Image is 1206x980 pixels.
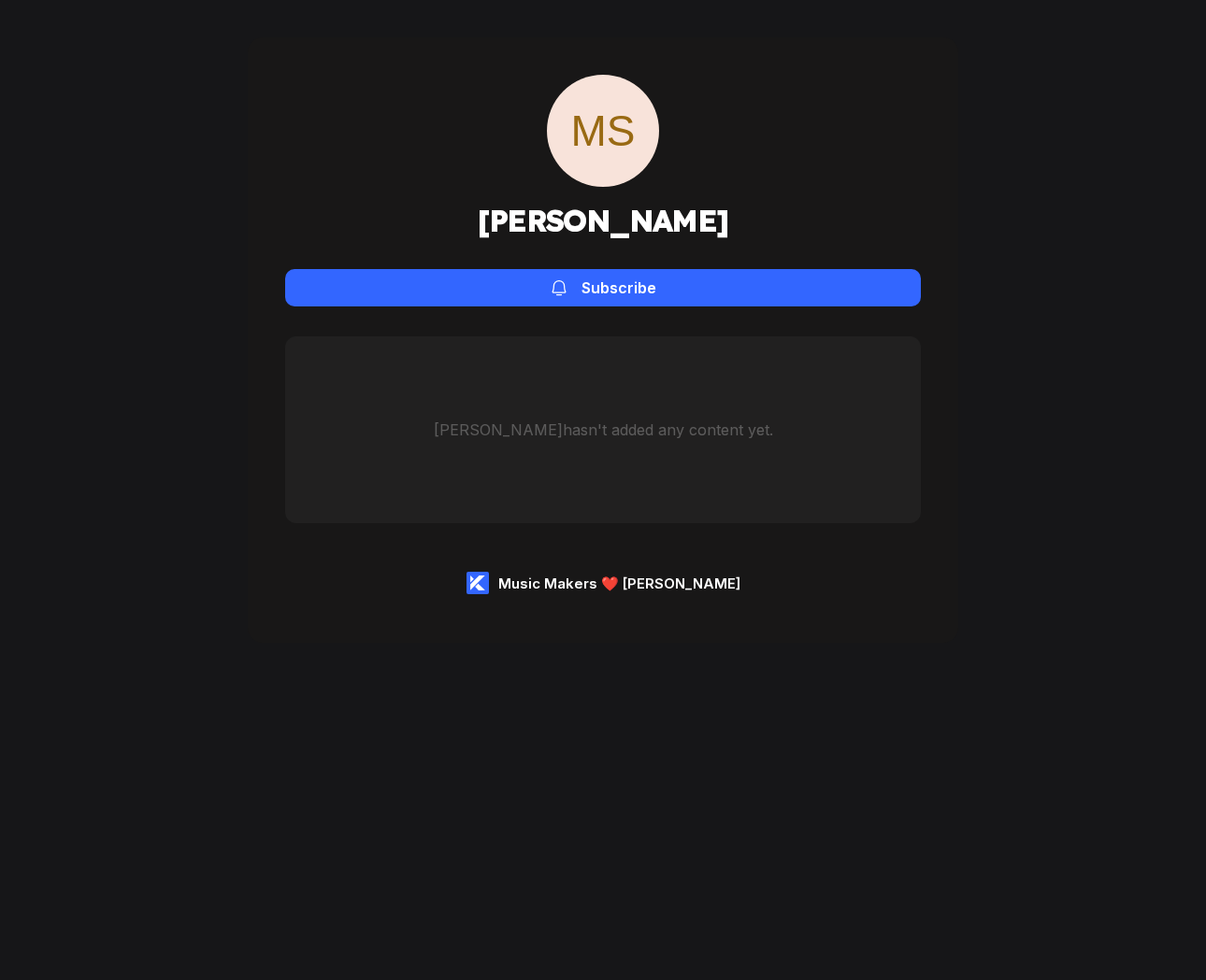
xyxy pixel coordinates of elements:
[581,278,656,297] div: Subscribe
[547,75,659,187] div: MARIAM SHAIKH
[477,202,728,239] h1: [PERSON_NAME]
[498,575,740,592] div: Music Makers ❤️ [PERSON_NAME]
[285,269,921,306] button: Subscribe
[467,572,740,594] a: Music Makers ❤️ [PERSON_NAME]
[547,75,659,187] span: MS
[434,420,773,439] div: [PERSON_NAME] hasn't added any content yet.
